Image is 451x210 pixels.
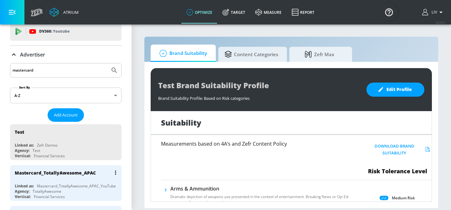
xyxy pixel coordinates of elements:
button: Add Account [48,108,84,122]
p: Advertiser [20,51,45,58]
button: Open Resource Center [380,3,398,21]
div: Test [15,129,24,135]
div: Financial Services [34,194,65,199]
a: Atrium [49,8,79,17]
div: Mastercard_TotallyAwesome_APAC [15,170,96,176]
button: Download Brand Suitability [364,141,432,158]
div: Linked as: [15,143,34,148]
a: Target [217,1,250,24]
div: TotallyAwesome [33,189,61,194]
p: Medium Risk [392,195,415,201]
button: Liv [422,8,445,16]
div: Atrium [61,9,79,15]
h1: Suitability [161,117,201,128]
div: Vertical: [15,153,31,159]
button: Edit Profile [366,83,424,97]
div: Arms & AmmunitionDramatic depiction of weapons use presented in the context of entertainment. Bre... [170,185,355,209]
a: measure [250,1,287,24]
h6: Measurements based on 4A’s and Zefr Content Policy [161,141,341,146]
span: login as: liv.ho@zefr.com [429,10,437,14]
div: A-Z [10,88,122,103]
div: Linked as: [15,183,34,189]
h6: Arms & Ammunition [170,185,355,192]
div: DV360: Youtube [10,22,122,41]
p: DV360: [39,28,70,35]
input: Search by name [13,66,107,74]
div: Mastercard_TotallyAwesome_APAC_YouTube [37,183,116,189]
div: Brand Suitability Profile: Based on Risk categories [158,92,360,101]
div: Test [33,148,40,153]
div: Agency: [15,189,29,194]
div: TestLinked as:Zefr DemosAgency:TestVertical:Financial Services [10,124,122,160]
a: optimize [181,1,217,24]
div: Vertical: [15,194,31,199]
span: Brand Suitability [157,46,207,61]
span: Add Account [54,111,78,119]
span: Zefr Max [296,47,343,62]
div: Mastercard_TotallyAwesome_APACLinked as:Mastercard_TotallyAwesome_APAC_YouTubeAgency:TotallyAweso... [10,165,122,201]
span: Risk Tolerance Level [368,167,427,175]
div: Advertiser [10,46,122,63]
div: Financial Services [34,153,65,159]
button: Submit Search [107,63,121,77]
p: Youtube [53,28,70,35]
div: Agency: [15,148,29,153]
p: Dramatic depiction of weapons use presented in the context of entertainment. Breaking News or Op–... [170,194,355,205]
span: Content Categories [225,47,278,62]
span: v 4.24.0 [436,21,445,24]
a: Report [287,1,319,24]
div: Zefr Demos [37,143,58,148]
label: Sort By [18,85,31,89]
span: Edit Profile [379,86,412,94]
